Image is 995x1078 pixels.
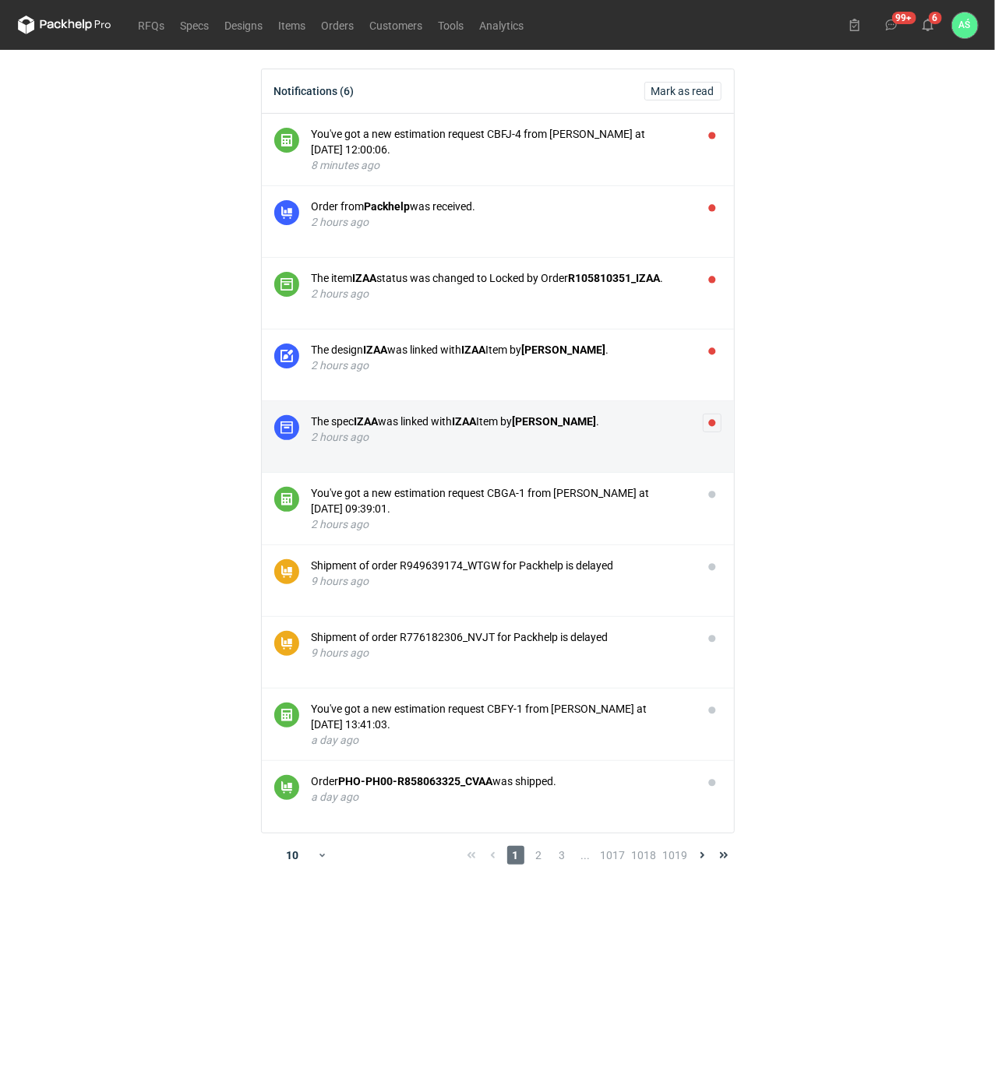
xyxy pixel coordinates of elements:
button: Shipment of order R949639174_WTGW for Packhelp is delayed9 hours ago [312,558,690,589]
strong: PHO-PH00-R858063325_CVAA [339,775,493,787]
svg: Packhelp Pro [18,16,111,34]
div: Order from was received. [312,199,690,214]
button: 99+ [879,12,904,37]
div: a day ago [312,789,690,805]
div: You've got a new estimation request CBFJ-4 from [PERSON_NAME] at [DATE] 12:00:06. [312,126,690,157]
span: ... [577,846,595,865]
div: You've got a new estimation request CBGA-1 from [PERSON_NAME] at [DATE] 09:39:01. [312,485,690,516]
div: 10 [267,844,318,866]
div: Notifications (6) [274,85,355,97]
div: Adrian Świerżewski [952,12,978,38]
div: 2 hours ago [312,286,690,301]
div: 9 hours ago [312,645,690,661]
button: Mark as read [644,82,722,100]
strong: IZAA [462,343,486,356]
span: 1017 [601,846,626,865]
div: Order was shipped. [312,773,690,789]
div: The design was linked with Item by . [312,342,690,358]
strong: [PERSON_NAME] [522,343,606,356]
button: The specIZAAwas linked withIZAAItem by[PERSON_NAME].2 hours ago [312,414,690,445]
button: You've got a new estimation request CBFJ-4 from [PERSON_NAME] at [DATE] 12:00:06.8 minutes ago [312,126,690,173]
a: Designs [217,16,271,34]
strong: [PERSON_NAME] [513,415,597,428]
button: AŚ [952,12,978,38]
strong: R105810351_IZAA [569,272,661,284]
div: 9 hours ago [312,573,690,589]
button: Shipment of order R776182306_NVJT for Packhelp is delayed9 hours ago [312,629,690,661]
span: 2 [531,846,548,865]
div: The spec was linked with Item by . [312,414,690,429]
strong: IZAA [353,272,377,284]
div: 2 hours ago [312,429,690,445]
strong: IZAA [453,415,477,428]
a: Tools [431,16,472,34]
strong: IZAA [355,415,379,428]
button: You've got a new estimation request CBFY-1 from [PERSON_NAME] at [DATE] 13:41:03.a day ago [312,701,690,748]
div: 2 hours ago [312,214,690,230]
strong: IZAA [364,343,388,356]
a: Specs [173,16,217,34]
button: OrderPHO-PH00-R858063325_CVAAwas shipped.a day ago [312,773,690,805]
span: Mark as read [651,86,714,97]
div: Shipment of order R949639174_WTGW for Packhelp is delayed [312,558,690,573]
div: 2 hours ago [312,358,690,373]
a: RFQs [131,16,173,34]
div: 8 minutes ago [312,157,690,173]
a: Analytics [472,16,532,34]
div: You've got a new estimation request CBFY-1 from [PERSON_NAME] at [DATE] 13:41:03. [312,701,690,732]
span: 1 [507,846,524,865]
a: Orders [314,16,362,34]
div: a day ago [312,732,690,748]
button: The designIZAAwas linked withIZAAItem by[PERSON_NAME].2 hours ago [312,342,690,373]
span: 1018 [632,846,657,865]
strong: Packhelp [365,200,411,213]
div: 2 hours ago [312,516,690,532]
button: You've got a new estimation request CBGA-1 from [PERSON_NAME] at [DATE] 09:39:01.2 hours ago [312,485,690,532]
div: The item status was changed to Locked by Order . [312,270,690,286]
button: The itemIZAAstatus was changed to Locked by OrderR105810351_IZAA.2 hours ago [312,270,690,301]
a: Customers [362,16,431,34]
button: 6 [916,12,940,37]
span: 1019 [663,846,688,865]
div: Shipment of order R776182306_NVJT for Packhelp is delayed [312,629,690,645]
button: Order fromPackhelpwas received.2 hours ago [312,199,690,230]
a: Items [271,16,314,34]
span: 3 [554,846,571,865]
